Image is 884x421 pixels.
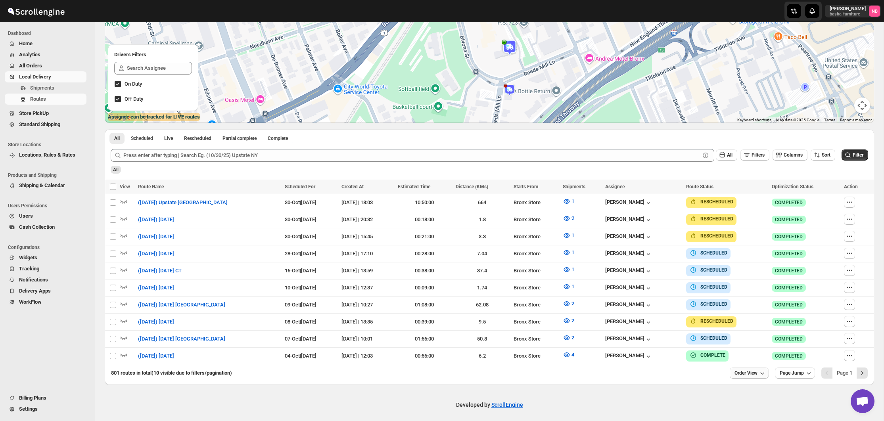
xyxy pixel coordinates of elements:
[5,82,86,94] button: Shipments
[138,318,174,326] span: ([DATE]) [DATE]
[822,152,830,158] span: Sort
[844,184,858,189] span: Action
[605,284,652,292] button: [PERSON_NAME]
[558,229,579,242] button: 1
[571,300,574,306] span: 2
[341,199,393,207] div: [DATE] | 18:03
[138,199,228,207] span: ([DATE]) Upstate [GEOGRAPHIC_DATA]
[398,184,430,189] span: Estimated Time
[840,118,872,122] a: Report a map error
[830,12,866,17] p: basha-furniture
[138,284,174,292] span: ([DATE]) [DATE]
[341,318,393,326] div: [DATE] | 13:35
[285,336,316,342] span: 07-Oct | [DATE]
[19,213,33,219] span: Users
[184,135,211,142] span: Rescheduled
[686,184,713,189] span: Route Status
[752,152,765,158] span: Filters
[6,1,66,21] img: ScrollEngine
[19,299,42,305] span: WorkFlow
[558,212,579,225] button: 2
[123,149,700,162] input: Press enter after typing | Search Eg. (10/30/25) Upstate NY
[341,233,393,241] div: [DATE] | 15:45
[133,264,186,277] button: ([DATE]) [DATE] CT
[30,96,46,102] span: Routes
[605,267,652,275] button: [PERSON_NAME]
[605,216,652,224] div: [PERSON_NAME]
[605,233,652,241] button: [PERSON_NAME]
[398,250,451,258] div: 00:28:00
[30,85,54,91] span: Shipments
[740,149,769,161] button: Filters
[5,297,86,308] button: WorkFlow
[456,335,509,343] div: 50.8
[775,353,803,359] span: COMPLETED
[558,280,579,293] button: 1
[285,319,316,325] span: 08-Oct | [DATE]
[222,135,257,142] span: Partial complete
[605,250,652,258] button: [PERSON_NAME]
[133,350,179,362] button: ([DATE]) [DATE]
[19,224,55,230] span: Cash Collection
[456,250,509,258] div: 7.04
[285,268,316,274] span: 16-Oct | [DATE]
[398,335,451,343] div: 01:56:00
[5,210,86,222] button: Users
[605,199,652,207] button: [PERSON_NAME]
[514,184,538,189] span: Starts From
[398,318,451,326] div: 00:39:00
[138,216,174,224] span: ([DATE]) [DATE]
[341,335,393,343] div: [DATE] | 10:01
[5,94,86,105] button: Routes
[19,255,37,260] span: Widgets
[514,301,558,309] div: Bronx Store
[285,285,316,291] span: 10-Oct | [DATE]
[127,62,192,75] input: Search Assignee
[19,266,39,272] span: Tracking
[19,277,48,283] span: Notifications
[689,283,727,291] button: SCHEDULED
[514,250,558,258] div: Bronx Store
[8,244,90,251] span: Configurations
[780,370,804,376] span: Page Jump
[138,184,164,189] span: Route Name
[558,246,579,259] button: 1
[456,233,509,241] div: 3.3
[514,335,558,343] div: Bronx Store
[107,113,133,123] img: Google
[824,118,835,122] a: Terms (opens in new tab)
[19,152,75,158] span: Locations, Rules & Rates
[775,251,803,257] span: COMPLETED
[8,172,90,178] span: Products and Shipping
[111,370,232,376] span: 801 routes in total (10 visible due to filters/pagination)
[133,299,230,311] button: ([DATE]) [DATE] [GEOGRAPHIC_DATA]
[19,121,60,127] span: Standard Shipping
[398,284,451,292] div: 00:09:00
[558,314,579,327] button: 2
[571,283,574,289] span: 1
[398,352,451,360] div: 00:56:00
[491,402,523,408] a: ScrollEngine
[5,285,86,297] button: Delivery Apps
[138,233,174,241] span: ([DATE]) [DATE]
[120,184,130,189] span: View
[341,216,393,224] div: [DATE] | 20:32
[341,250,393,258] div: [DATE] | 17:10
[837,370,852,376] span: Page
[605,301,652,309] button: [PERSON_NAME]
[775,268,803,274] span: COMPLETED
[849,370,852,376] b: 1
[689,266,727,274] button: SCHEDULED
[605,318,652,326] button: [PERSON_NAME]
[558,297,579,310] button: 2
[341,301,393,309] div: [DATE] | 10:27
[605,184,625,189] span: Assignee
[571,352,574,358] span: 4
[5,252,86,263] button: Widgets
[341,184,364,189] span: Created At
[285,233,316,239] span: 30-Oct | [DATE]
[571,232,574,238] span: 1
